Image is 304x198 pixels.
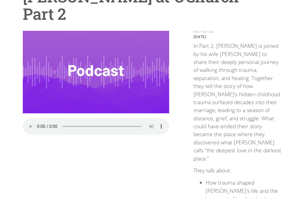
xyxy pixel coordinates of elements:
img: Wayne & Sara Jacobsen at UChurch – Part 2 [23,31,169,113]
div: POSTED ON [193,31,281,34]
p: [DATE] [193,34,281,39]
p: They talk about: [193,166,281,174]
audio: Your browser does not support the audio element. [23,118,169,135]
p: In Part 2, [PERSON_NAME] is joined by his wife [PERSON_NAME] to share their deeply personal journ... [193,42,281,162]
